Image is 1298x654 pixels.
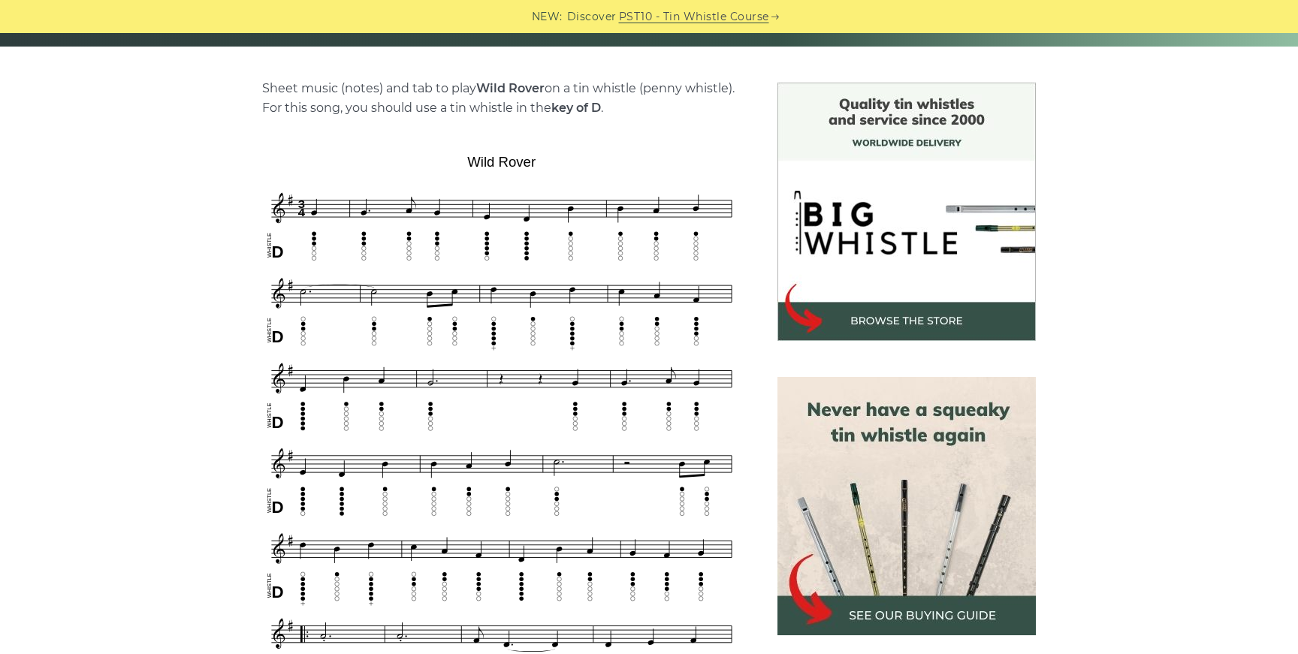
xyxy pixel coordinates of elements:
img: BigWhistle Tin Whistle Store [777,83,1036,341]
strong: Wild Rover [476,81,545,95]
a: PST10 - Tin Whistle Course [619,8,769,26]
span: Discover [567,8,617,26]
p: Sheet music (notes) and tab to play on a tin whistle (penny whistle). For this song, you should u... [262,79,741,118]
strong: key of D [551,101,601,115]
img: tin whistle buying guide [777,377,1036,635]
span: NEW: [532,8,563,26]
